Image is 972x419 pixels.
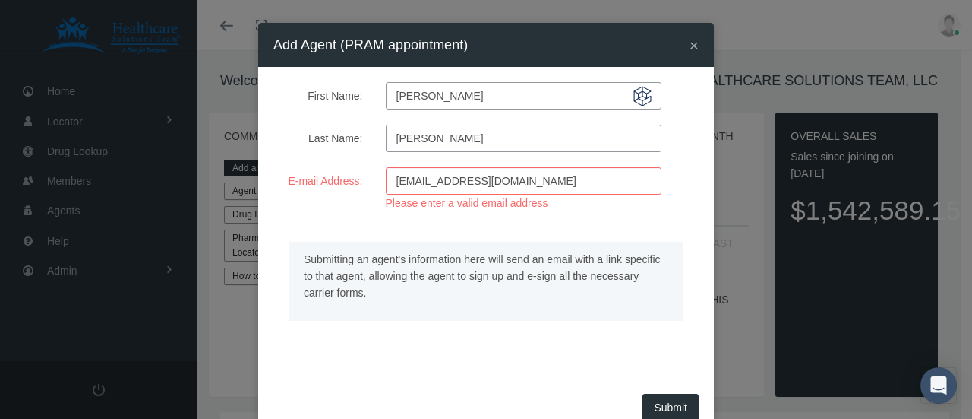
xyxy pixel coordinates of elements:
[262,82,374,110] label: First Name:
[690,37,699,53] button: Close
[386,197,548,209] span: Please enter a valid email address
[920,367,957,404] div: Open Intercom Messenger
[262,167,374,211] label: E-mail Address:
[304,251,668,301] p: Submitting an agent's information here will send an email with a link specific to that agent, all...
[273,34,468,56] h4: Add Agent (PRAM appointment)
[690,37,699,54] span: ×
[262,125,374,152] label: Last Name:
